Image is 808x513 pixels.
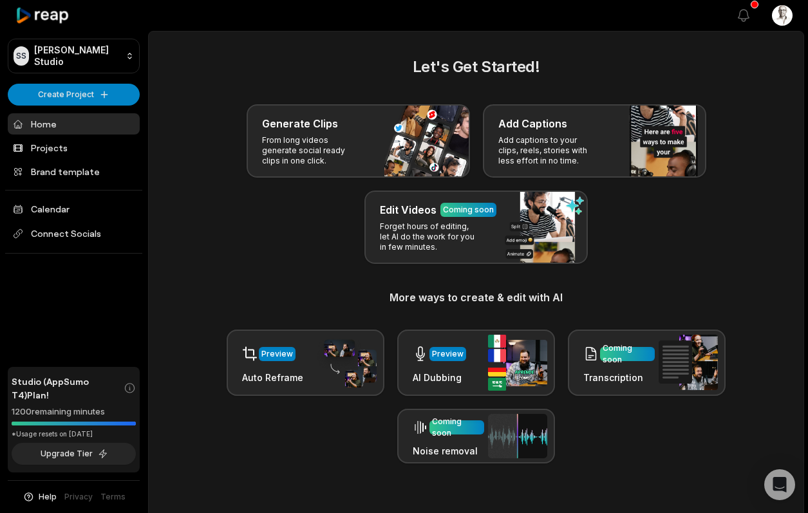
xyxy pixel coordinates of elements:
[12,429,136,439] div: *Usage resets on [DATE]
[380,202,437,218] h3: Edit Videos
[34,44,120,68] p: [PERSON_NAME] Studio
[12,406,136,418] div: 1200 remaining minutes
[317,338,377,388] img: auto_reframe.png
[498,135,598,166] p: Add captions to your clips, reels, stories with less effort in no time.
[12,443,136,465] button: Upgrade Tier
[8,137,140,158] a: Projects
[8,161,140,182] a: Brand template
[603,342,652,366] div: Coming soon
[242,371,303,384] h3: Auto Reframe
[14,46,29,66] div: SS
[413,371,466,384] h3: AI Dubbing
[8,198,140,219] a: Calendar
[8,113,140,135] a: Home
[100,491,126,503] a: Terms
[8,84,140,106] button: Create Project
[39,491,57,503] span: Help
[432,416,482,439] div: Coming soon
[498,116,567,131] h3: Add Captions
[261,348,293,360] div: Preview
[262,135,362,166] p: From long videos generate social ready clips in one click.
[380,221,480,252] p: Forget hours of editing, let AI do the work for you in few minutes.
[64,491,93,503] a: Privacy
[432,348,464,360] div: Preview
[12,375,124,402] span: Studio (AppSumo T4) Plan!
[262,116,338,131] h3: Generate Clips
[8,222,140,245] span: Connect Socials
[488,335,547,391] img: ai_dubbing.png
[164,290,788,305] h3: More ways to create & edit with AI
[583,371,655,384] h3: Transcription
[659,335,718,390] img: transcription.png
[764,469,795,500] div: Open Intercom Messenger
[413,444,484,458] h3: Noise removal
[443,204,494,216] div: Coming soon
[164,55,788,79] h2: Let's Get Started!
[23,491,57,503] button: Help
[488,414,547,458] img: noise_removal.png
